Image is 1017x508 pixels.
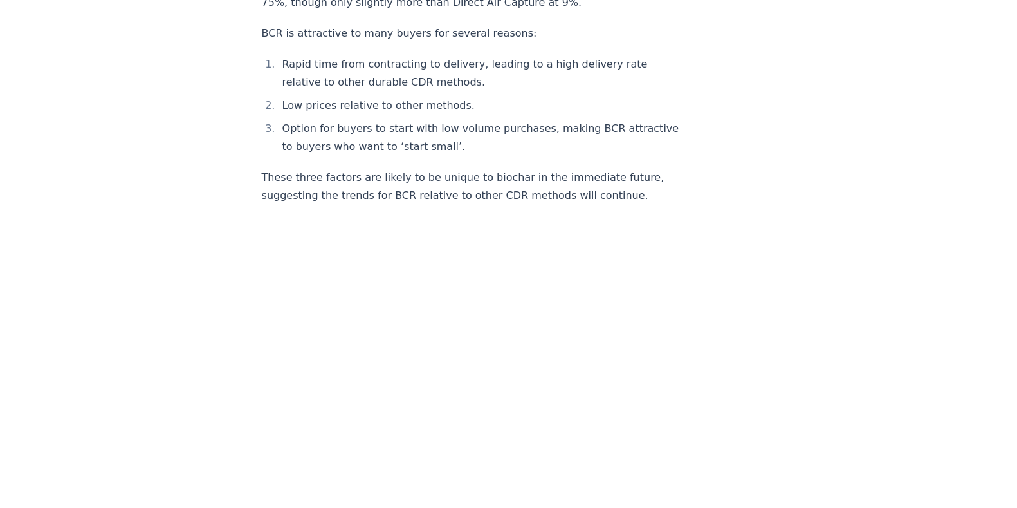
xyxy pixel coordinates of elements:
li: Low prices relative to other methods. [279,97,688,115]
p: These three factors are likely to be unique to biochar in the immediate future, suggesting the tr... [262,169,688,205]
li: Rapid time from contracting to delivery, leading to a high delivery rate relative to other durabl... [279,55,688,91]
li: Option for buyers to start with low volume purchases, making BCR attractive to buyers who want to... [279,120,688,156]
p: BCR is attractive to many buyers for several reasons: [262,24,688,42]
